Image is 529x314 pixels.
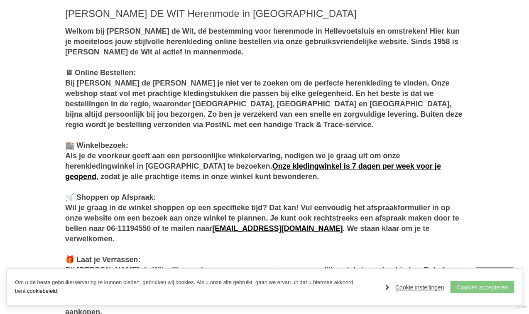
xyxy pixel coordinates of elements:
[15,278,377,296] p: Om u de beste gebruikerservaring te kunnen bieden, gebruiken wij cookies. Als u onze site gebruik...
[212,224,343,233] a: [EMAIL_ADDRESS][DOMAIN_NAME]
[65,7,464,20] h1: [PERSON_NAME] DE WIT Herenmode in [GEOGRAPHIC_DATA]
[450,281,514,293] a: Cookies accepteren
[27,288,57,294] a: cookiebeleid
[476,267,513,304] a: Terug naar boven
[385,281,444,294] a: Cookie instellingen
